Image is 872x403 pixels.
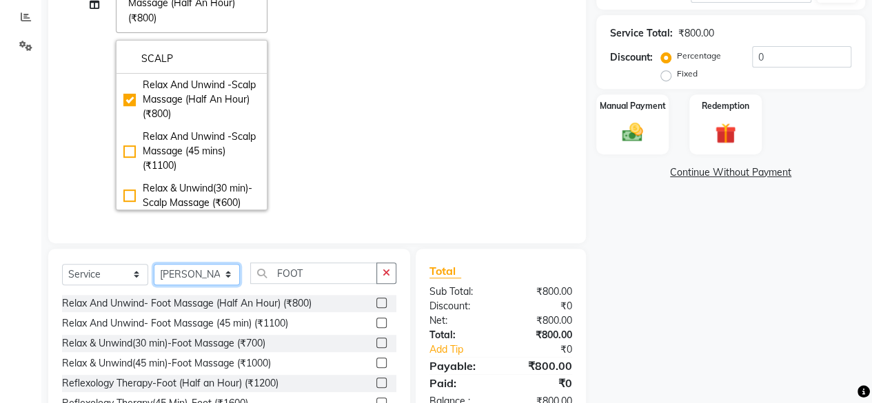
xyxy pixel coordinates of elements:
div: Relax & Unwind(30 min)-Scalp Massage (₹600) [123,181,260,210]
input: Search or Scan [250,262,377,284]
div: Payable: [419,358,501,374]
div: Relax And Unwind- Foot Massage (45 min) (₹1100) [62,316,288,331]
a: Add Tip [419,342,514,357]
label: Percentage [677,50,721,62]
div: Service Total: [610,26,673,41]
div: ₹800.00 [500,285,582,299]
label: Fixed [677,68,698,80]
div: ₹0 [500,375,582,391]
div: Sub Total: [419,285,501,299]
a: x [156,12,163,24]
div: Total: [419,328,501,342]
div: Reflexology Therapy-Foot (Half an Hour) (₹1200) [62,376,278,391]
span: Total [429,264,461,278]
div: Discount: [610,50,653,65]
div: Discount: [419,299,501,313]
label: Redemption [702,100,749,112]
div: Net: [419,313,501,328]
div: ₹800.00 [500,313,582,328]
div: Relax And Unwind -Scalp Massage (Half An Hour) (₹800) [123,78,260,121]
div: ₹800.00 [500,358,582,374]
img: _gift.svg [709,121,742,146]
div: ₹0 [514,342,582,357]
div: Relax And Unwind- Foot Massage (Half An Hour) (₹800) [62,296,312,311]
label: Manual Payment [600,100,666,112]
div: Relax & Unwind(30 min)-Foot Massage (₹700) [62,336,265,351]
div: Relax & Unwind(45 min)-Foot Massage (₹1000) [62,356,271,371]
div: Relax And Unwind -Scalp Massage (45 mins) (₹1100) [123,130,260,173]
div: Paid: [419,375,501,391]
a: Continue Without Payment [599,165,862,180]
div: ₹0 [500,299,582,313]
div: ₹800.00 [678,26,714,41]
input: multiselect-search [123,52,260,66]
div: ₹800.00 [500,328,582,342]
img: _cash.svg [616,121,649,145]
